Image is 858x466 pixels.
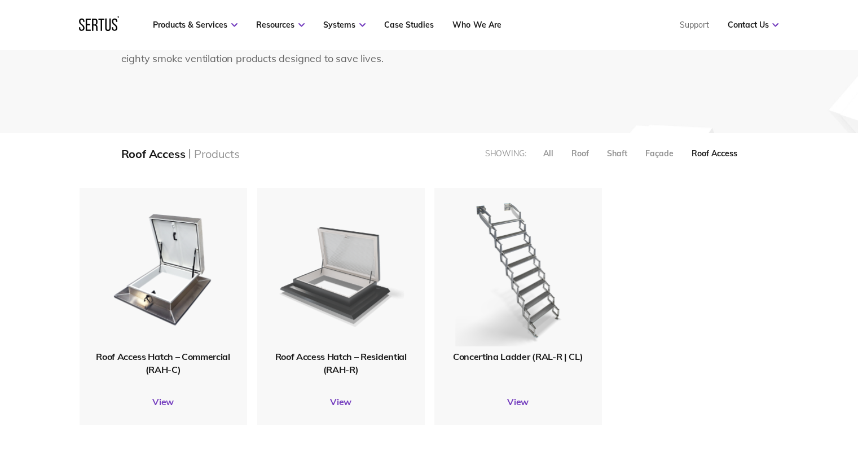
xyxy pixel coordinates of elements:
[607,148,627,159] div: Shaft
[645,148,674,159] div: Façade
[194,147,239,161] div: Products
[256,20,305,30] a: Resources
[153,20,237,30] a: Products & Services
[453,351,583,362] span: Concertina Ladder (RAL-R | CL)
[384,20,434,30] a: Case Studies
[96,351,230,375] span: Roof Access Hatch – Commercial (RAH-C)
[434,396,602,407] a: View
[543,148,553,159] div: All
[80,396,247,407] a: View
[727,20,778,30] a: Contact Us
[323,20,366,30] a: Systems
[802,412,858,466] iframe: Chat Widget
[121,147,186,161] div: Roof Access
[692,148,737,159] div: Roof Access
[485,148,526,159] div: Showing:
[121,34,406,67] div: From concept to production line, we’ve built a range of over eighty smoke ventilation products de...
[452,20,501,30] a: Who We Are
[275,351,406,375] span: Roof Access Hatch – Residential (RAH-R)
[571,148,589,159] div: Roof
[257,396,425,407] a: View
[679,20,709,30] a: Support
